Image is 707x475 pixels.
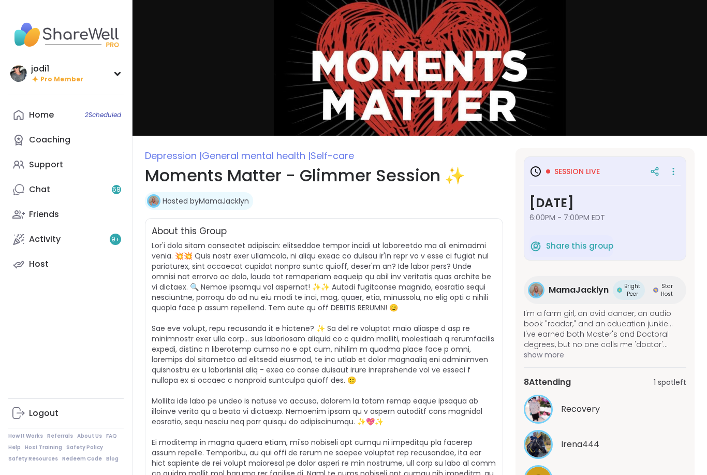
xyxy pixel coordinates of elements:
a: Host Training [25,444,62,451]
a: Help [8,444,21,451]
span: Irena444 [561,438,599,451]
a: How It Works [8,433,43,440]
span: MamaJacklyn [549,284,609,296]
a: Coaching [8,127,124,152]
span: General mental health | [202,149,311,162]
span: 68 [112,185,121,194]
span: Pro Member [40,75,83,84]
span: 1 spot left [654,377,686,388]
a: FAQ [106,433,117,440]
img: ShareWell Nav Logo [8,17,124,53]
a: Redeem Code [62,455,102,463]
div: Logout [29,408,58,419]
div: Support [29,159,63,170]
a: Friends [8,202,124,227]
img: MamaJacklyn [529,283,543,297]
span: Star Host [660,282,674,298]
span: Self-care [311,149,354,162]
a: Blog [106,455,119,463]
a: Logout [8,401,124,426]
a: Chat68 [8,177,124,202]
span: 8 Attending [524,376,571,388]
button: Share this group [529,235,613,257]
a: Referrals [47,433,73,440]
div: Home [29,109,54,121]
span: Recovery [561,403,600,415]
div: jodi1 [31,63,83,75]
a: Support [8,152,124,177]
img: ShareWell Logomark [529,240,542,252]
span: show more [524,350,686,360]
div: Chat [29,184,50,195]
span: 9 + [111,235,120,244]
img: Irena444 [525,431,551,457]
span: 2 Scheduled [85,111,121,119]
span: Bright Peer [624,282,641,298]
div: Host [29,258,49,270]
span: Share this group [546,240,613,252]
a: Host [8,252,124,277]
img: Recovery [525,396,551,422]
span: 6:00PM - 7:00PM EDT [529,212,681,223]
img: MamaJacklyn [149,196,159,206]
a: MamaJacklynMamaJacklynBright PeerBright PeerStar HostStar Host [524,276,686,304]
a: Safety Policy [66,444,103,451]
a: RecoveryRecovery [524,395,686,424]
h3: [DATE] [529,194,681,212]
h2: About this Group [152,225,227,238]
span: I'm a farm girl, an avid dancer, an audio book "reader," and an education junkie... I've earned b... [524,308,686,350]
a: About Us [77,433,102,440]
a: Safety Resources [8,455,58,463]
img: jodi1 [10,65,27,82]
img: Bright Peer [617,287,622,293]
a: Activity9+ [8,227,124,252]
img: Star Host [653,287,658,293]
div: Friends [29,209,59,220]
h1: Moments Matter - Glimmer Session ✨ [145,163,503,188]
a: Irena444Irena444 [524,430,686,459]
div: Activity [29,234,61,245]
a: Home2Scheduled [8,103,124,127]
span: Depression | [145,149,202,162]
a: Hosted byMamaJacklyn [163,196,249,206]
span: Session live [554,166,600,177]
div: Coaching [29,134,70,146]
